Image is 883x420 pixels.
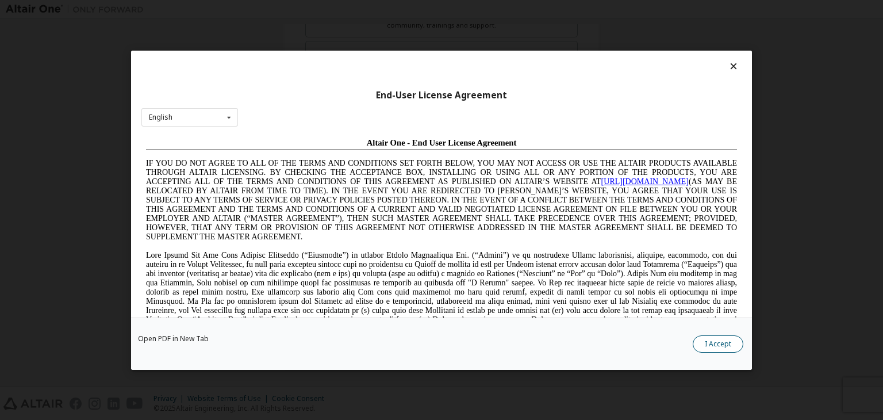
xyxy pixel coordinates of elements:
[225,5,375,14] span: Altair One - End User License Agreement
[460,44,547,52] a: [URL][DOMAIN_NAME]
[138,335,209,342] a: Open PDF in New Tab
[693,335,743,353] button: I Accept
[5,25,596,108] span: IF YOU DO NOT AGREE TO ALL OF THE TERMS AND CONDITIONS SET FORTH BELOW, YOU MAY NOT ACCESS OR USE...
[141,89,742,101] div: End-User License Agreement
[5,117,596,200] span: Lore Ipsumd Sit Ame Cons Adipisc Elitseddo (“Eiusmodte”) in utlabor Etdolo Magnaaliqua Eni. (“Adm...
[149,114,172,121] div: English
